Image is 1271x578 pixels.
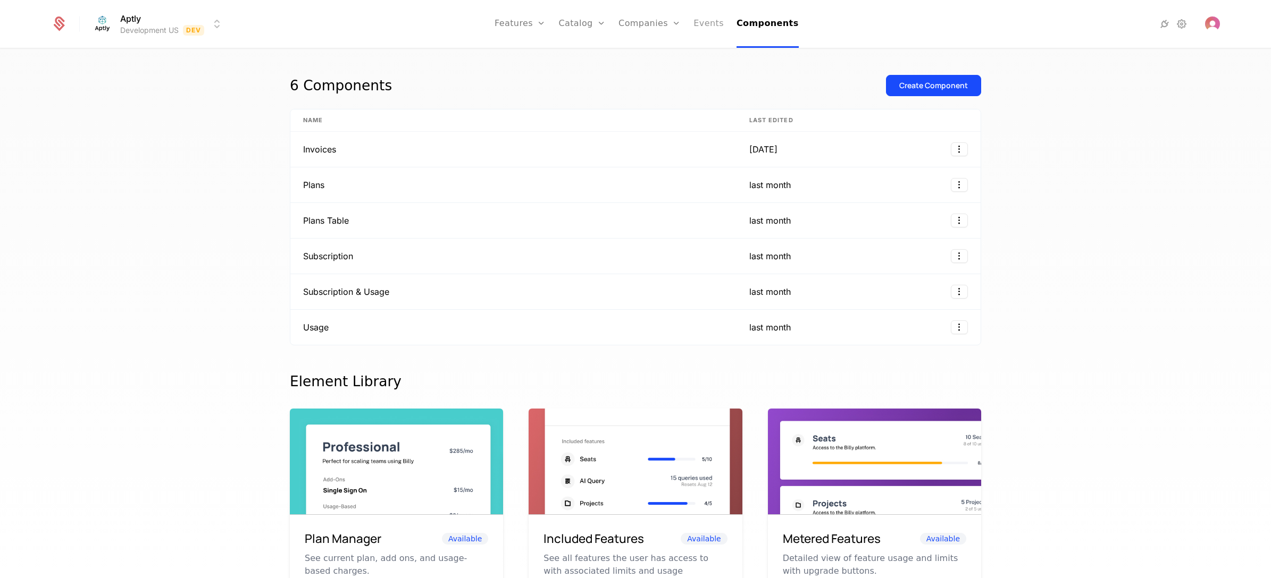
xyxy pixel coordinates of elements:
div: last month [749,250,798,262]
button: Select environment [93,12,224,36]
div: 6 Components [290,75,392,96]
div: Development US [120,25,179,36]
div: last month [749,321,798,334]
h6: Metered Features [783,530,881,548]
p: See current plan, add ons, and usage-based charges. [305,552,488,577]
div: last month [749,178,798,191]
td: Usage [290,310,737,345]
h6: Plan Manager [305,530,381,548]
a: Integrations [1158,18,1171,30]
p: Detailed view of feature usage and limits with upgrade buttons. [783,552,966,577]
div: [DATE] [749,143,798,156]
p: See all features the user has access to with associated limits and usage [543,552,727,577]
button: Select action [951,285,968,299]
td: Subscription [290,239,737,274]
span: Available [920,533,966,545]
button: Select action [951,178,968,192]
button: Open user button [1205,16,1220,31]
span: Available [681,533,727,545]
div: Element Library [290,371,981,392]
td: Plans [290,167,737,203]
td: Plans Table [290,203,737,239]
th: Name [290,109,737,132]
button: Create Component [886,75,981,96]
button: Select action [951,249,968,263]
th: Last edited [737,109,811,132]
span: Aptly [120,12,141,25]
h6: Included Features [543,530,644,548]
span: Available [442,533,488,545]
td: Invoices [290,132,737,167]
div: last month [749,214,798,227]
button: Select action [951,214,968,227]
span: Dev [183,25,205,36]
button: Select action [951,142,968,156]
a: Settings [1175,18,1188,30]
td: Subscription & Usage [290,274,737,310]
button: Select action [951,320,968,334]
img: Aptly [89,11,115,37]
div: last month [749,285,798,298]
div: Create Component [899,80,968,91]
img: 's logo [1205,16,1220,31]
